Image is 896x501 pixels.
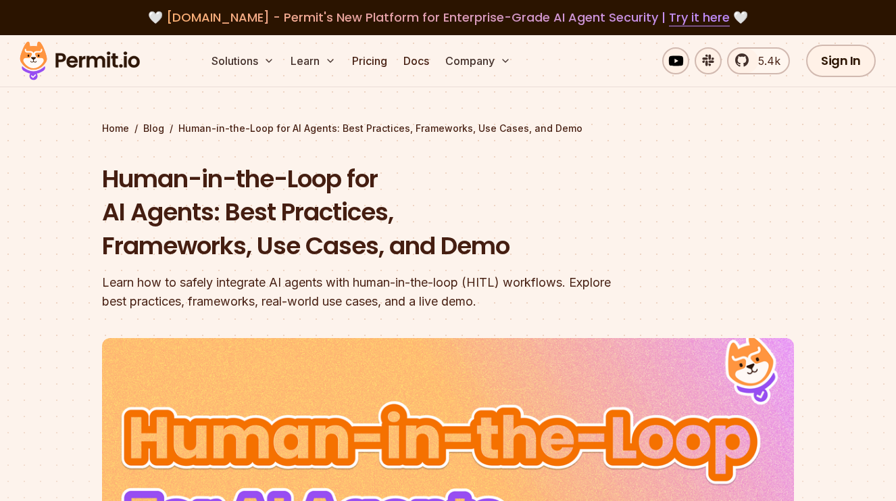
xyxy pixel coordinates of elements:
a: Home [102,122,129,135]
a: Sign In [806,45,876,77]
a: Pricing [347,47,393,74]
a: 5.4k [727,47,790,74]
div: Learn how to safely integrate AI agents with human-in-the-loop (HITL) workflows. Explore best pra... [102,273,621,311]
button: Solutions [206,47,280,74]
img: Permit logo [14,38,146,84]
a: Try it here [669,9,730,26]
button: Company [440,47,516,74]
div: 🤍 🤍 [32,8,864,27]
span: [DOMAIN_NAME] - Permit's New Platform for Enterprise-Grade AI Agent Security | [166,9,730,26]
a: Blog [143,122,164,135]
div: / / [102,122,794,135]
button: Learn [285,47,341,74]
a: Docs [398,47,434,74]
span: 5.4k [750,53,780,69]
h1: Human-in-the-Loop for AI Agents: Best Practices, Frameworks, Use Cases, and Demo [102,162,621,263]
